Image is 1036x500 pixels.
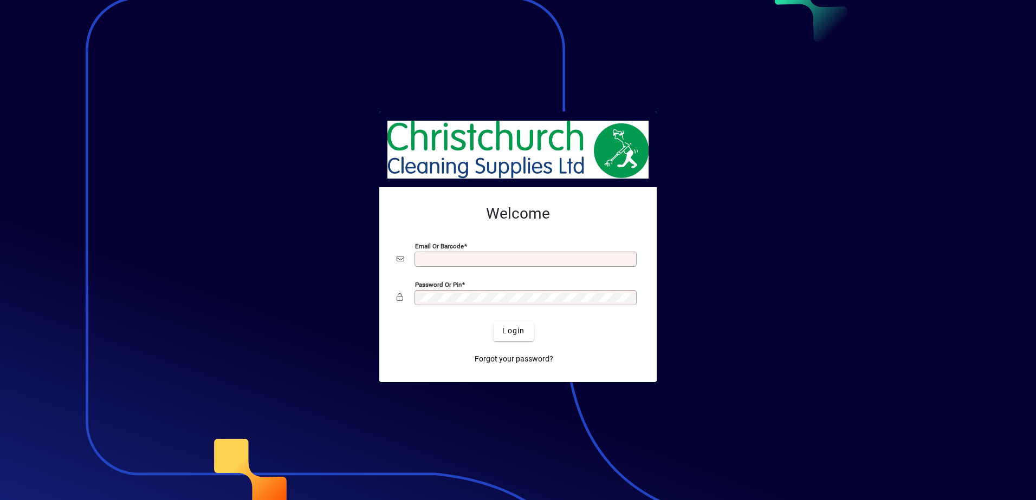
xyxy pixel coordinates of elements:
[470,350,558,369] a: Forgot your password?
[415,280,462,288] mat-label: Password or Pin
[475,353,553,365] span: Forgot your password?
[397,205,639,223] h2: Welcome
[415,242,464,249] mat-label: Email or Barcode
[502,325,525,337] span: Login
[494,321,533,341] button: Login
